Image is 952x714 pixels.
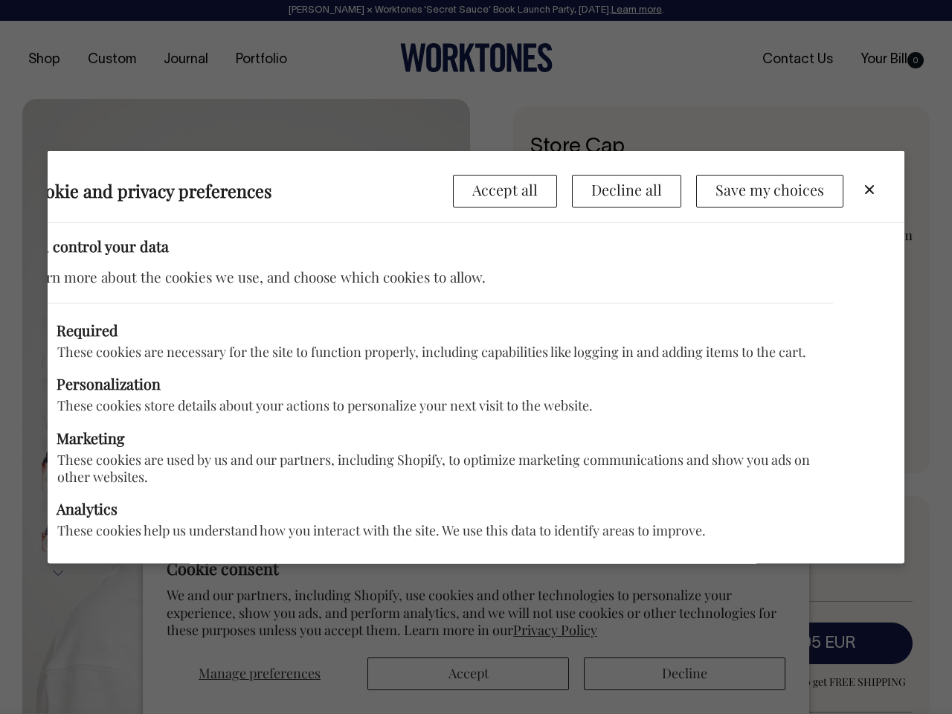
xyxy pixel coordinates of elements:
[861,181,878,199] button: Close dialog
[24,237,833,255] h3: You control your data
[24,266,833,287] p: Learn more about the cookies we use, and choose which cookies to allow.
[24,180,453,201] h2: Cookie and privacy preferences
[24,343,833,360] p: These cookies are necessary for the site to function properly, including capabilities like loggin...
[453,175,557,208] button: Accept all
[24,429,833,447] label: Marketing
[24,522,833,539] p: These cookies help us understand how you interact with the site. We use this data to identify are...
[24,397,833,414] p: These cookies store details about your actions to personalize your next visit to the website.
[572,175,681,208] button: Decline all
[696,175,843,208] button: Save my choices
[24,501,833,518] label: Analytics
[24,451,833,486] p: These cookies are used by us and our partners, including Shopify, to optimize marketing communica...
[24,321,833,339] label: Required
[24,376,833,393] label: Personalization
